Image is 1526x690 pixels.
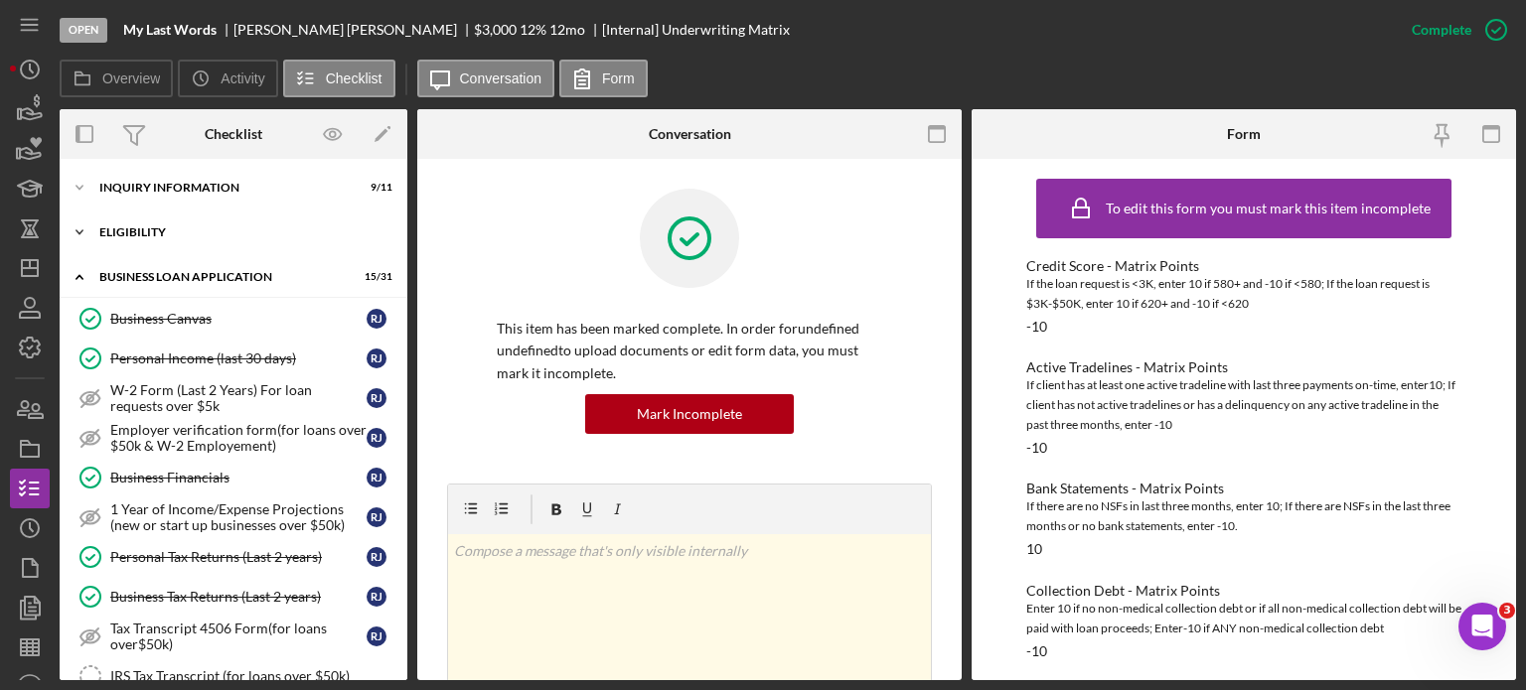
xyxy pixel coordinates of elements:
div: Business Financials [110,470,367,485]
div: Active Tradelines - Matrix Points [1026,359,1461,375]
a: Personal Income (last 30 days)RJ [70,339,397,378]
div: R J [367,547,386,567]
div: 12 mo [549,22,585,38]
div: R J [367,626,386,646]
span: 3 [1499,603,1515,619]
label: Checklist [326,70,382,86]
div: Personal Income (last 30 days) [110,350,367,366]
div: Checklist [205,126,262,142]
label: Activity [221,70,264,86]
div: Bank Statements - Matrix Points [1026,481,1461,496]
a: Business FinancialsRJ [70,458,397,497]
div: Credit Score - Matrix Points [1026,258,1461,274]
div: 10 [1026,541,1042,557]
button: Conversation [417,60,555,97]
div: Collection Debt - Matrix Points [1026,583,1461,599]
div: Personal Tax Returns (Last 2 years) [110,549,367,565]
div: Complete [1412,10,1471,50]
label: Conversation [460,70,542,86]
iframe: Intercom live chat [1458,603,1506,650]
div: -10 [1026,319,1047,335]
div: -10 [1026,643,1047,659]
div: Business Canvas [110,311,367,327]
button: Form [559,60,648,97]
div: R J [367,388,386,408]
div: W-2 Form (Last 2 Years) For loan requests over $5k [110,382,367,414]
div: Open [60,18,107,43]
label: Overview [102,70,160,86]
button: Mark Incomplete [585,394,794,434]
div: Tax Transcript 4506 Form(for loans over$50k) [110,621,367,652]
div: BUSINESS LOAN APPLICATION [99,271,343,283]
div: Mark Incomplete [637,394,742,434]
div: 15 / 31 [357,271,392,283]
button: Activity [178,60,277,97]
span: $3,000 [474,21,517,38]
a: Personal Tax Returns (Last 2 years)RJ [70,537,397,577]
div: R J [367,428,386,448]
button: Overview [60,60,173,97]
div: ELIGIBILITY [99,226,382,238]
div: -10 [1026,440,1047,456]
label: Form [602,70,635,86]
a: Employer verification form(for loans over $50k & W-2 Employement)RJ [70,418,397,458]
a: Business CanvasRJ [70,299,397,339]
a: W-2 Form (Last 2 Years) For loan requests over $5kRJ [70,378,397,418]
div: If the loan request is <3K, enter 10 if 580+ and -10 if <580; If the loan request is $3K-$50K, en... [1026,274,1461,314]
button: Checklist [283,60,395,97]
div: INQUIRY INFORMATION [99,182,343,194]
div: Business Tax Returns (Last 2 years) [110,589,367,605]
div: If client has at least one active tradeline with last three payments on-time, enter10; If client ... [1026,375,1461,435]
div: Conversation [649,126,731,142]
a: 1 Year of Income/Expense Projections (new or start up businesses over $50k)RJ [70,497,397,537]
div: R J [367,507,386,527]
div: IRS Tax Transcript (for loans over $50k) [110,668,396,684]
div: R J [367,309,386,329]
div: [Internal] Underwriting Matrix [602,22,790,38]
div: R J [367,468,386,487]
div: Form [1227,126,1261,142]
b: My Last Words [123,22,217,38]
button: Complete [1392,10,1516,50]
div: If there are no NSFs in last three months, enter 10; If there are NSFs in the last three months o... [1026,496,1461,536]
a: Business Tax Returns (Last 2 years)RJ [70,577,397,617]
div: R J [367,348,386,368]
p: This item has been marked complete. In order for undefined undefined to upload documents or edit ... [497,318,882,384]
a: Tax Transcript 4506 Form(for loans over$50k)RJ [70,617,397,656]
div: Enter 10 if no non-medical collection debt or if all non-medical collection debt will be paid wit... [1026,599,1461,638]
div: 9 / 11 [357,182,392,194]
div: To edit this form you must mark this item incomplete [1106,201,1431,216]
div: R J [367,587,386,607]
div: [PERSON_NAME] [PERSON_NAME] [233,22,474,38]
div: Employer verification form(for loans over $50k & W-2 Employement) [110,422,367,454]
div: 12 % [520,22,546,38]
div: 1 Year of Income/Expense Projections (new or start up businesses over $50k) [110,501,367,533]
